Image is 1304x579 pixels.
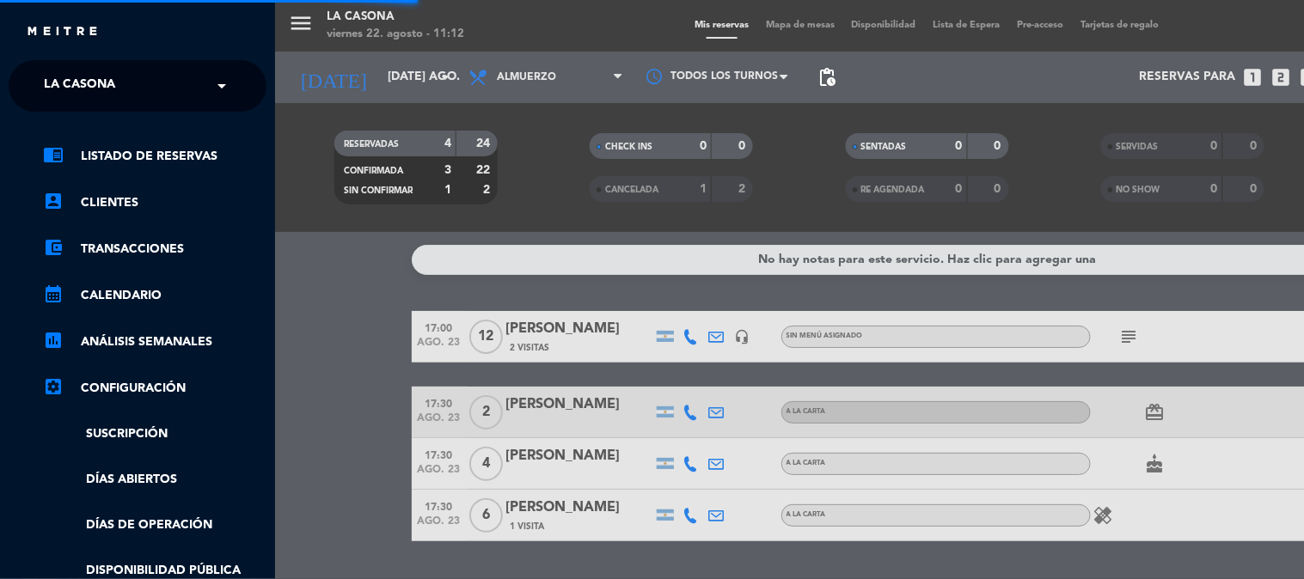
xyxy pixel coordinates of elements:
span: La Casona [44,68,115,104]
a: account_balance_walletTransacciones [43,239,266,259]
a: calendar_monthCalendario [43,285,266,306]
img: MEITRE [26,26,99,39]
a: Días abiertos [43,470,266,490]
i: settings_applications [43,376,64,397]
i: calendar_month [43,283,64,304]
i: account_balance_wallet [43,237,64,258]
a: account_boxClientes [43,192,266,213]
i: account_box [43,191,64,211]
i: chrome_reader_mode [43,144,64,165]
a: Días de Operación [43,515,266,535]
a: Suscripción [43,424,266,444]
a: chrome_reader_modeListado de Reservas [43,146,266,167]
a: Configuración [43,378,266,399]
span: pending_actions [817,67,837,88]
a: assessmentANÁLISIS SEMANALES [43,332,266,352]
i: assessment [43,330,64,350]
